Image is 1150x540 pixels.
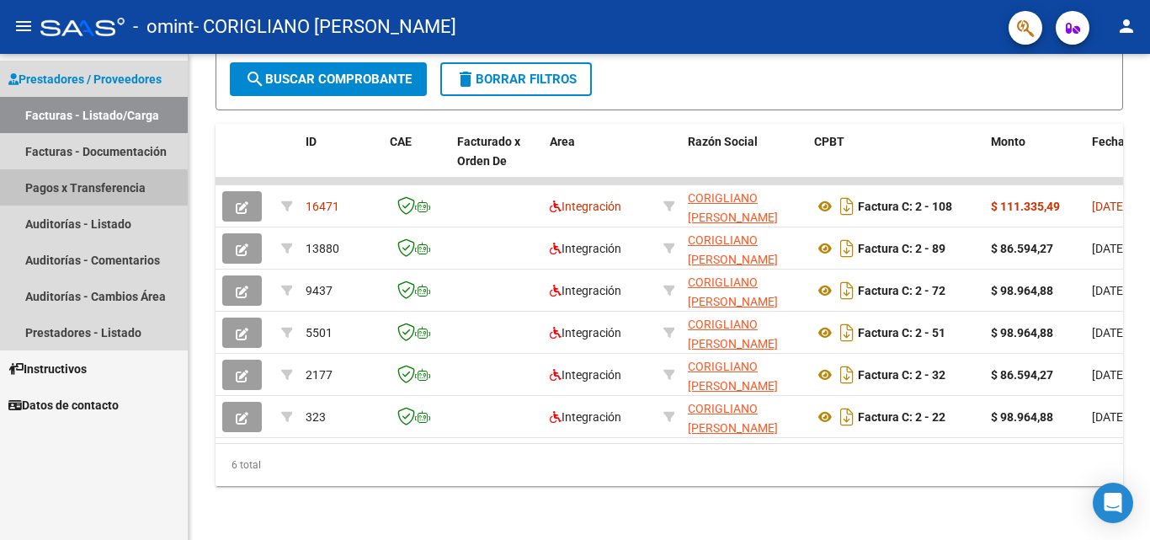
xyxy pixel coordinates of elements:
div: Open Intercom Messenger [1093,483,1133,523]
i: Descargar documento [836,235,858,262]
span: CORIGLIANO [PERSON_NAME] [688,402,778,435]
span: CPBT [814,135,844,148]
span: - CORIGLIANO [PERSON_NAME] [194,8,456,45]
button: Buscar Comprobante [230,62,427,96]
strong: Factura C: 2 - 108 [858,200,952,213]
span: Integración [550,368,621,382]
strong: $ 86.594,27 [991,242,1053,255]
span: 323 [306,410,326,424]
strong: $ 98.964,88 [991,410,1053,424]
span: [DATE] [1092,200,1126,213]
i: Descargar documento [836,319,858,346]
span: Datos de contacto [8,396,119,414]
span: Integración [550,284,621,297]
span: CORIGLIANO [PERSON_NAME] [688,360,778,393]
span: [DATE] [1092,326,1126,340]
span: 16471 [306,200,339,213]
mat-icon: search [245,69,265,89]
span: 5501 [306,326,333,340]
strong: Factura C: 2 - 89 [858,242,945,255]
mat-icon: delete [455,69,476,89]
strong: Factura C: 2 - 72 [858,284,945,297]
span: Facturado x Orden De [457,135,520,168]
span: ID [306,135,317,148]
i: Descargar documento [836,404,858,430]
datatable-header-cell: Monto [984,124,1085,198]
span: Buscar Comprobante [245,72,412,87]
span: Borrar Filtros [455,72,577,87]
span: [DATE] [1092,242,1126,255]
datatable-header-cell: CPBT [807,124,984,198]
datatable-header-cell: Area [543,124,657,198]
span: [DATE] [1092,410,1126,424]
span: Monto [991,135,1025,148]
span: CORIGLIANO [PERSON_NAME] [688,233,778,266]
div: 27258643513 [688,315,801,350]
span: Integración [550,242,621,255]
datatable-header-cell: Razón Social [681,124,807,198]
span: Prestadores / Proveedores [8,70,162,88]
strong: Factura C: 2 - 51 [858,326,945,340]
span: Razón Social [688,135,758,148]
datatable-header-cell: Facturado x Orden De [450,124,543,198]
span: CORIGLIANO [PERSON_NAME] [688,318,778,350]
datatable-header-cell: CAE [383,124,450,198]
div: 27258643513 [688,399,801,435]
button: Borrar Filtros [440,62,592,96]
span: Integración [550,200,621,213]
div: 27258643513 [688,273,801,308]
datatable-header-cell: ID [299,124,383,198]
i: Descargar documento [836,361,858,388]
span: Area [550,135,575,148]
strong: $ 98.964,88 [991,284,1053,297]
strong: $ 98.964,88 [991,326,1053,340]
span: CORIGLIANO [PERSON_NAME] [688,191,778,224]
span: Integración [550,410,621,424]
div: 27258643513 [688,231,801,266]
span: CAE [390,135,412,148]
strong: $ 111.335,49 [991,200,1060,213]
span: CORIGLIANO [PERSON_NAME] [688,275,778,308]
strong: Factura C: 2 - 32 [858,368,945,382]
span: [DATE] [1092,368,1126,382]
div: 27258643513 [688,357,801,393]
mat-icon: person [1116,16,1137,36]
div: 27258643513 [688,189,801,224]
strong: $ 86.594,27 [991,368,1053,382]
span: 2177 [306,368,333,382]
span: Instructivos [8,360,87,378]
i: Descargar documento [836,193,858,220]
span: 9437 [306,284,333,297]
i: Descargar documento [836,277,858,304]
span: - omint [133,8,194,45]
div: 6 total [216,444,1123,486]
span: [DATE] [1092,284,1126,297]
mat-icon: menu [13,16,34,36]
span: 13880 [306,242,339,255]
span: Integración [550,326,621,340]
strong: Factura C: 2 - 22 [858,410,945,424]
